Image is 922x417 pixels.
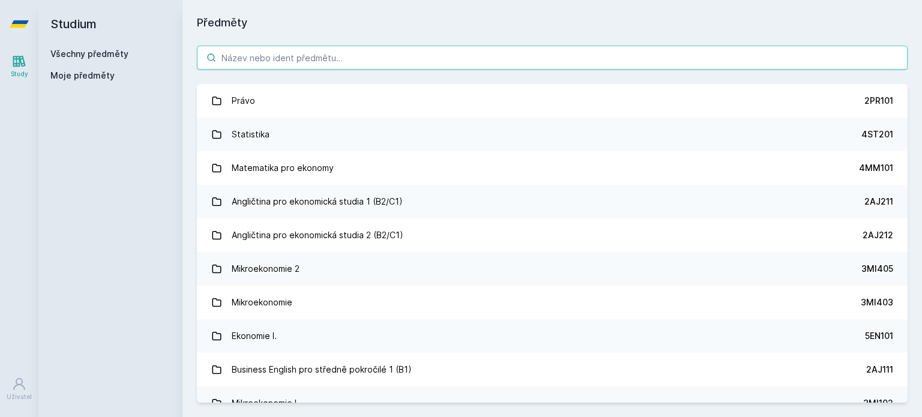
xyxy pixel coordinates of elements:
div: 2AJ211 [864,196,893,208]
div: Uživatel [7,392,32,401]
div: 2AJ212 [863,229,893,241]
div: 3MI403 [861,296,893,308]
div: 4ST201 [861,128,893,140]
div: 3MI405 [861,263,893,275]
a: Mikroekonomie 3MI403 [197,286,908,319]
div: Angličtina pro ekonomická studia 2 (B2/C1) [232,223,403,247]
div: 2AJ111 [866,364,893,376]
div: 5EN101 [865,330,893,342]
div: Angličtina pro ekonomická studia 1 (B2/C1) [232,190,403,214]
div: Statistika [232,122,270,146]
div: Mikroekonomie 2 [232,257,300,281]
a: Uživatel [2,371,36,407]
div: Právo [232,89,255,113]
a: Angličtina pro ekonomická studia 1 (B2/C1) 2AJ211 [197,185,908,218]
div: Matematika pro ekonomy [232,156,334,180]
a: Study [2,48,36,85]
div: Study [11,70,28,79]
div: 2PR101 [864,95,893,107]
a: Všechny předměty [50,49,128,59]
span: Moje předměty [50,70,115,82]
div: Ekonomie I. [232,324,277,348]
div: 4MM101 [859,162,893,174]
a: Mikroekonomie 2 3MI405 [197,252,908,286]
input: Název nebo ident předmětu… [197,46,908,70]
a: Matematika pro ekonomy 4MM101 [197,151,908,185]
a: Statistika 4ST201 [197,118,908,151]
div: 3MI102 [863,397,893,409]
div: Mikroekonomie [232,290,292,314]
div: Business English pro středně pokročilé 1 (B1) [232,358,412,382]
a: Angličtina pro ekonomická studia 2 (B2/C1) 2AJ212 [197,218,908,252]
a: Ekonomie I. 5EN101 [197,319,908,353]
a: Právo 2PR101 [197,84,908,118]
h1: Předměty [197,14,908,31]
div: Mikroekonomie I [232,391,297,415]
a: Business English pro středně pokročilé 1 (B1) 2AJ111 [197,353,908,386]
